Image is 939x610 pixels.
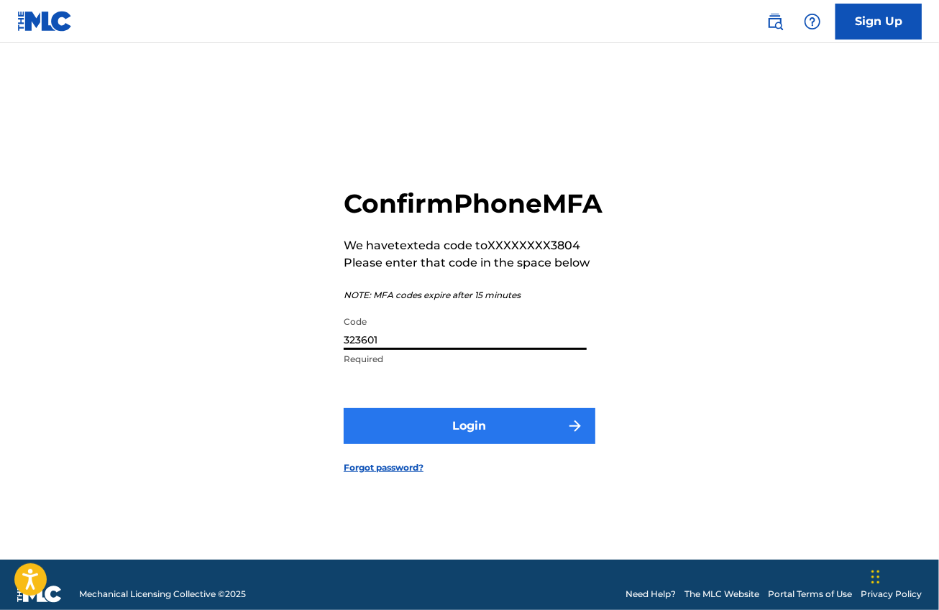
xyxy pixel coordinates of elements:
h2: Confirm Phone MFA [344,188,603,220]
img: help [804,13,821,30]
a: Privacy Policy [861,588,922,601]
p: Required [344,353,587,366]
a: Forgot password? [344,461,423,474]
p: We have texted a code to XXXXXXXX3804 [344,237,603,254]
img: logo [17,586,62,603]
iframe: Chat Widget [867,541,939,610]
img: MLC Logo [17,11,73,32]
div: Help [798,7,827,36]
img: search [766,13,784,30]
a: Sign Up [835,4,922,40]
a: The MLC Website [684,588,759,601]
a: Portal Terms of Use [768,588,852,601]
img: f7272a7cc735f4ea7f67.svg [567,417,584,435]
p: Please enter that code in the space below [344,254,603,272]
span: Mechanical Licensing Collective © 2025 [79,588,246,601]
div: Drag [871,555,880,599]
p: NOTE: MFA codes expire after 15 minutes [344,289,603,302]
button: Login [344,408,595,444]
a: Need Help? [626,588,676,601]
a: Public Search [761,7,789,36]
